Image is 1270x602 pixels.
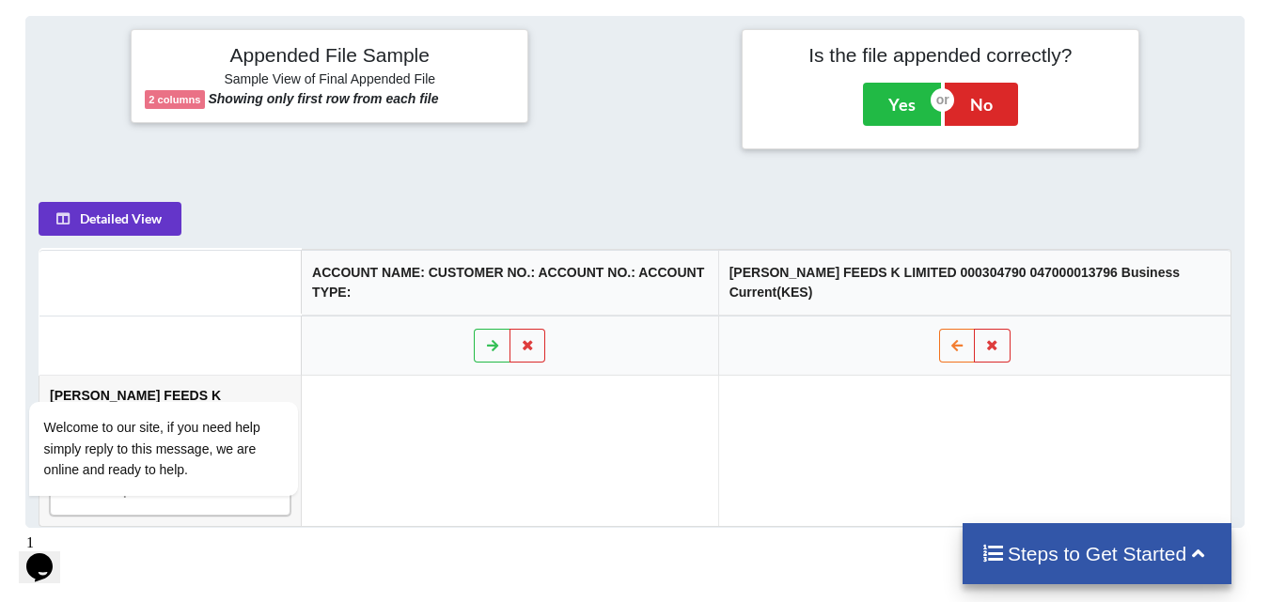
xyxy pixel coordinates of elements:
iframe: chat widget [19,296,357,517]
b: 2 columns [149,94,200,105]
h4: Is the file appended correctly? [756,43,1125,67]
b: Showing only first row from each file [208,91,438,106]
h4: Steps to Get Started [981,542,1214,565]
th: ACCOUNT NAME: CUSTOMER NO.: ACCOUNT NO.: ACCOUNT TYPE: [301,250,718,316]
button: No [945,83,1018,126]
h4: Appended File Sample [145,43,514,69]
h6: Sample View of Final Appended File [145,71,514,90]
th: [PERSON_NAME] FEEDS K LIMITED 000304790 047000013796 Business Current(KES) [718,250,1231,316]
button: Yes [863,83,941,126]
iframe: chat widget [19,527,79,583]
button: Detailed View [39,202,181,236]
